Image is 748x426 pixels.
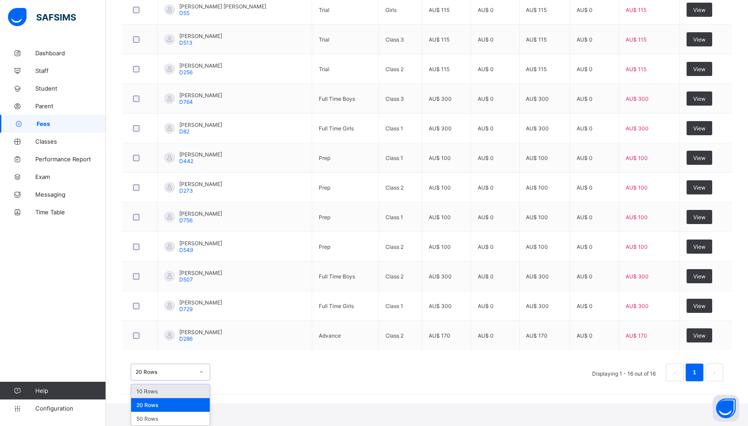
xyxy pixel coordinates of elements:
span: AU$ 115 [526,36,547,43]
span: View [693,184,706,191]
span: AU$ 115 [429,66,450,72]
span: AU$ 0 [577,273,593,280]
span: Parent [35,103,106,110]
span: Messaging [35,191,106,198]
span: Classes [35,138,106,145]
span: Class 2 [385,273,404,280]
span: Trial [319,66,329,72]
span: AU$ 0 [577,214,593,221]
span: Class 2 [385,332,404,339]
span: AU$ 0 [577,36,593,43]
span: AU$ 0 [577,332,593,339]
span: D764 [179,99,193,105]
span: AU$ 0 [478,36,494,43]
span: AU$ 0 [577,184,593,191]
span: AU$ 100 [626,214,648,221]
span: Class 1 [385,214,403,221]
span: AU$ 0 [577,243,593,250]
span: AU$ 0 [577,7,593,13]
span: AU$ 115 [526,7,547,13]
span: AU$ 170 [526,332,548,339]
li: Displaying 1 - 16 out of 16 [586,364,662,381]
div: 20 Rows [131,398,210,412]
span: AU$ 0 [577,95,593,102]
li: 1 [686,364,703,381]
span: AU$ 0 [478,155,494,161]
span: View [693,303,706,309]
span: AU$ 0 [478,214,494,221]
span: Trial [319,7,329,13]
span: D507 [179,276,193,283]
span: [PERSON_NAME] [179,151,222,158]
a: 1 [690,367,699,378]
span: AU$ 300 [626,303,649,309]
span: AU$ 100 [626,184,648,191]
span: Class 1 [385,155,403,161]
span: AU$ 0 [478,184,494,191]
span: [PERSON_NAME] [179,181,222,187]
span: [PERSON_NAME] [179,329,222,335]
span: AU$ 0 [577,66,593,72]
span: Class 1 [385,303,403,309]
span: Configuration [35,405,106,412]
span: D729 [179,306,193,312]
span: AU$ 115 [429,7,450,13]
span: [PERSON_NAME] [179,299,222,306]
span: AU$ 115 [626,36,646,43]
span: D513 [179,39,193,46]
span: AU$ 0 [478,125,494,132]
span: AU$ 0 [478,273,494,280]
span: Full Time Girls [319,303,354,309]
span: AU$ 300 [429,95,452,102]
span: Full Time Boys [319,95,355,102]
div: 20 Rows [136,369,194,376]
span: Time Table [35,209,106,216]
span: AU$ 300 [526,125,549,132]
span: AU$ 100 [526,243,548,250]
span: View [693,332,706,339]
img: safsims [8,8,76,27]
span: AU$ 0 [478,332,494,339]
span: [PERSON_NAME] [PERSON_NAME] [179,3,266,10]
div: 50 Rows [131,412,210,426]
span: AU$ 300 [429,303,452,309]
span: AU$ 115 [626,7,646,13]
span: D756 [179,217,193,224]
span: Class 3 [385,36,404,43]
span: D82 [179,128,189,135]
li: 上一页 [666,364,684,381]
span: AU$ 115 [429,36,450,43]
span: View [693,243,706,250]
span: Full Time Boys [319,273,355,280]
span: [PERSON_NAME] [179,62,222,69]
button: prev page [666,364,684,381]
span: D442 [179,158,193,164]
span: D286 [179,335,193,342]
span: Fees [37,120,106,127]
span: Dashboard [35,49,106,57]
span: AU$ 300 [626,125,649,132]
span: Trial [319,36,329,43]
span: AU$ 0 [478,7,494,13]
span: [PERSON_NAME] [179,210,222,217]
span: View [693,214,706,221]
span: Prep [319,243,330,250]
span: View [693,273,706,280]
span: AU$ 170 [429,332,450,339]
span: AU$ 100 [429,214,451,221]
span: Class 2 [385,243,404,250]
span: AU$ 300 [429,273,452,280]
span: Class 1 [385,125,403,132]
button: next page [706,364,723,381]
span: Advance [319,332,341,339]
span: Class 2 [385,66,404,72]
span: Class 3 [385,95,404,102]
span: [PERSON_NAME] [179,240,222,247]
span: AU$ 300 [626,95,649,102]
div: 10 Rows [131,384,210,398]
span: AU$ 300 [429,125,452,132]
span: AU$ 300 [626,273,649,280]
span: Full Time Girls [319,125,354,132]
span: AU$ 100 [429,184,451,191]
span: D256 [179,69,193,76]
